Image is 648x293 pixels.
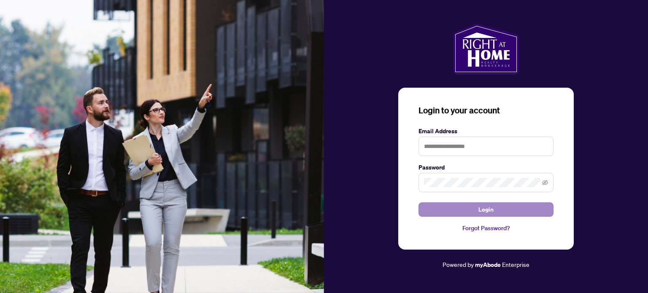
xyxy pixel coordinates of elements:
span: Powered by [443,261,474,268]
a: Forgot Password? [418,223,553,233]
span: eye-invisible [542,180,548,185]
h3: Login to your account [418,105,553,116]
span: Enterprise [502,261,529,268]
button: Login [418,202,553,217]
label: Password [418,163,553,172]
img: ma-logo [453,24,518,74]
label: Email Address [418,126,553,136]
a: myAbode [475,260,501,269]
span: Login [478,203,494,216]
